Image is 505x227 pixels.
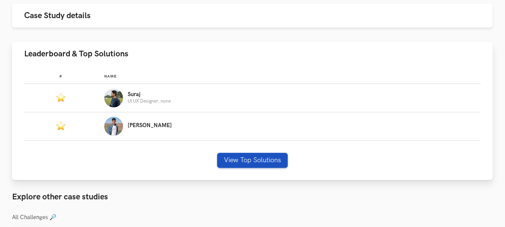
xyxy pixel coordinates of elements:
[12,214,493,221] h3: All Challenges 🔎
[56,92,65,102] img: Featured
[104,74,117,79] span: Name
[56,121,65,131] img: Featured
[12,192,493,202] h3: Explore other case studies
[24,11,91,21] span: Case Study details
[104,89,123,107] img: Profile photo
[128,99,171,104] p: UI UX Designer, none
[128,92,171,98] p: Suraj
[217,153,288,168] button: View Top Solutions
[128,123,172,129] p: [PERSON_NAME]
[12,42,493,66] button: Leaderboard & Top Solutions
[24,49,128,59] span: Leaderboard & Top Solutions
[12,4,493,28] button: Case Study details
[12,66,493,180] div: Leaderboard & Top Solutions
[24,68,481,141] table: Leaderboard
[104,117,123,136] img: Profile photo
[59,74,62,79] span: #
